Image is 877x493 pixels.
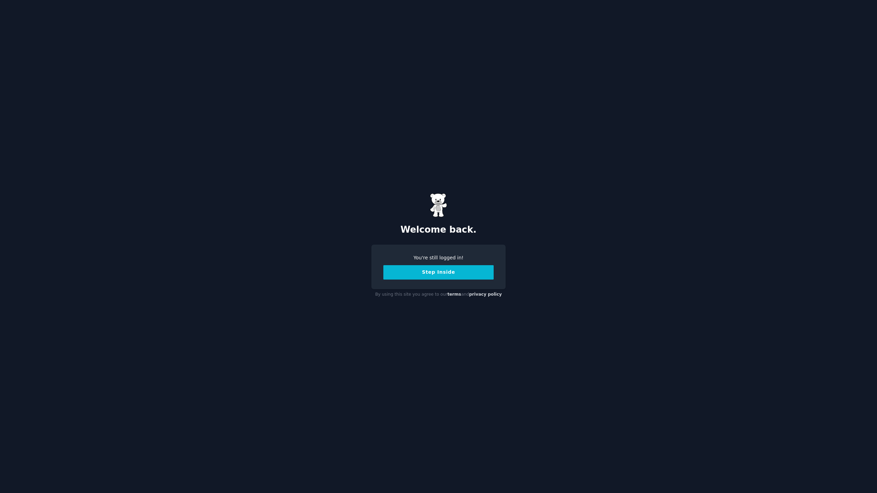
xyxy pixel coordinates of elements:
div: By using this site you agree to our and [371,289,506,300]
a: privacy policy [469,292,502,297]
button: Step Inside [383,265,494,280]
img: Gummy Bear [430,193,447,217]
a: terms [447,292,461,297]
h2: Welcome back. [371,224,506,235]
div: You're still logged in! [383,254,494,261]
a: Step Inside [383,269,494,275]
